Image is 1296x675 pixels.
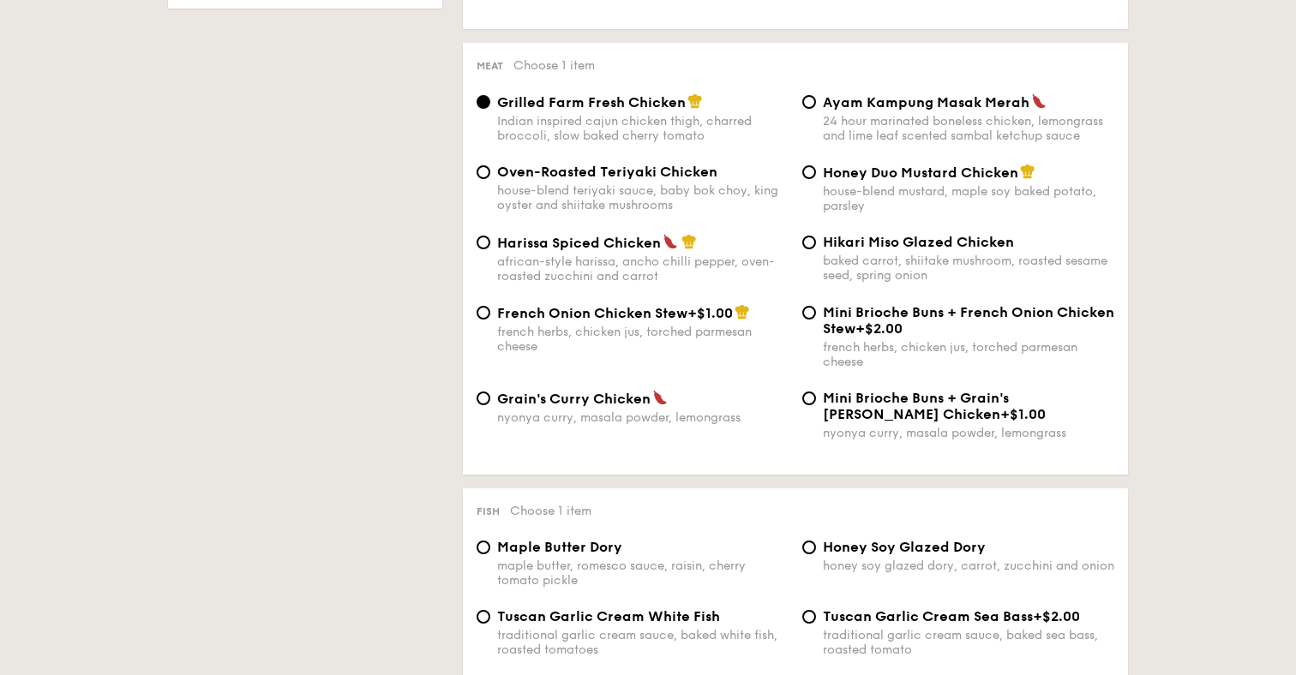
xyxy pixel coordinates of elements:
[687,93,703,109] img: icon-chef-hat.a58ddaea.svg
[823,426,1114,440] div: nyonya curry, masala powder, lemongrass
[681,234,697,249] img: icon-chef-hat.a58ddaea.svg
[855,320,903,337] span: +$2.00
[497,325,789,354] div: french herbs, chicken jus, torched parmesan cheese
[497,254,789,284] div: african-style harissa, ancho chilli pepper, oven-roasted zucchini and carrot
[802,236,816,249] input: Hikari Miso Glazed Chickenbaked carrot, shiitake mushroom, roasted sesame seed, spring onion
[497,628,789,657] div: traditional garlic cream sauce, baked white fish, roasted tomatoes
[510,504,591,518] span: Choose 1 item
[823,114,1114,143] div: 24 hour marinated boneless chicken, lemongrass and lime leaf scented sambal ketchup sauce
[823,164,1018,181] span: Honey Duo Mustard Chicken
[823,304,1114,337] span: Mini Brioche Buns + French Onion Chicken Stew
[497,539,622,555] span: Maple Butter Dory
[477,60,503,72] span: Meat
[477,236,490,249] input: Harissa Spiced Chickenafrican-style harissa, ancho chilli pepper, oven-roasted zucchini and carrot
[1031,93,1047,109] img: icon-spicy.37a8142b.svg
[497,164,717,180] span: Oven-Roasted Teriyaki Chicken
[802,306,816,320] input: Mini Brioche Buns + French Onion Chicken Stew+$2.00french herbs, chicken jus, torched parmesan ch...
[802,541,816,554] input: Honey Soy Glazed Doryhoney soy glazed dory, carrot, zucchini and onion
[497,410,789,425] div: nyonya curry, masala powder, lemongrass
[497,235,661,251] span: Harissa Spiced Chicken
[823,628,1114,657] div: traditional garlic cream sauce, baked sea bass, roasted tomato
[1020,164,1035,179] img: icon-chef-hat.a58ddaea.svg
[477,95,490,109] input: Grilled Farm Fresh ChickenIndian inspired cajun chicken thigh, charred broccoli, slow baked cherr...
[652,390,668,405] img: icon-spicy.37a8142b.svg
[663,234,678,249] img: icon-spicy.37a8142b.svg
[823,184,1114,213] div: house-blend mustard, maple soy baked potato, parsley
[497,608,720,624] span: Tuscan Garlic Cream White Fish
[497,559,789,588] div: maple butter, romesco sauce, raisin, cherry tomato pickle
[802,165,816,179] input: Honey Duo Mustard Chickenhouse-blend mustard, maple soy baked potato, parsley
[823,254,1114,283] div: baked carrot, shiitake mushroom, roasted sesame seed, spring onion
[477,306,490,320] input: French Onion Chicken Stew+$1.00french herbs, chicken jus, torched parmesan cheese
[477,165,490,179] input: Oven-Roasted Teriyaki Chickenhouse-blend teriyaki sauce, baby bok choy, king oyster and shiitake ...
[823,234,1014,250] span: Hikari Miso Glazed Chicken
[802,391,816,405] input: Mini Brioche Buns + Grain's [PERSON_NAME] Chicken+$1.00nyonya curry, masala powder, lemongrass
[735,304,750,320] img: icon-chef-hat.a58ddaea.svg
[1000,406,1046,422] span: +$1.00
[823,608,1033,624] span: Tuscan Garlic Cream Sea Bass
[823,559,1114,573] div: honey soy glazed dory, carrot, zucchini and onion
[497,114,789,143] div: Indian inspired cajun chicken thigh, charred broccoli, slow baked cherry tomato
[687,305,733,321] span: +$1.00
[497,183,789,212] div: house-blend teriyaki sauce, baby bok choy, king oyster and shiitake mushrooms
[497,391,651,407] span: Grain's Curry Chicken
[802,95,816,109] input: Ayam Kampung Masak Merah24 hour marinated boneless chicken, lemongrass and lime leaf scented samb...
[497,94,686,111] span: Grilled Farm Fresh Chicken
[802,610,816,624] input: Tuscan Garlic Cream Sea Bass+$2.00traditional garlic cream sauce, baked sea bass, roasted tomato
[1033,608,1080,624] span: +$2.00
[477,505,500,517] span: Fish
[513,58,595,73] span: Choose 1 item
[477,541,490,554] input: Maple Butter Dorymaple butter, romesco sauce, raisin, cherry tomato pickle
[823,539,986,555] span: Honey Soy Glazed Dory
[823,340,1114,369] div: french herbs, chicken jus, torched parmesan cheese
[823,390,1009,422] span: Mini Brioche Buns + Grain's [PERSON_NAME] Chicken
[477,610,490,624] input: Tuscan Garlic Cream White Fishtraditional garlic cream sauce, baked white fish, roasted tomatoes
[477,391,490,405] input: Grain's Curry Chickennyonya curry, masala powder, lemongrass
[823,94,1029,111] span: Ayam Kampung Masak Merah
[497,305,687,321] span: French Onion Chicken Stew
